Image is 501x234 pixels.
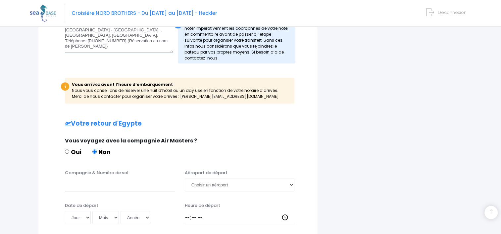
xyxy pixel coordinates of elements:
[72,82,173,87] b: Vous arrivez avant l’heure d’embarquement
[178,16,296,63] div: Si votre vol atterri avant samedi midi : merci de noter impérativement les coordonnés de votre hô...
[65,170,128,176] label: Compagnie & Numéro de vol
[438,9,467,16] span: Déconnexion
[61,82,69,91] div: i
[65,149,69,154] input: Oui
[52,120,304,128] h2: Votre retour d'Egypte
[65,147,81,156] label: Oui
[65,78,294,103] div: Nous vous conseillons de réserver une nuit d’hôtel ou un day use en fonction de votre horaire d’a...
[65,202,98,209] label: Date de départ
[65,137,197,144] span: Vous voyagez avec la compagnie Air Masters ?
[72,10,217,17] span: Croisière NORD BROTHERS - Du [DATE] au [DATE] - Heckler
[92,149,97,154] input: Non
[92,147,111,156] label: Non
[185,170,227,176] label: Aéroport de départ
[185,202,220,209] label: Heure de départ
